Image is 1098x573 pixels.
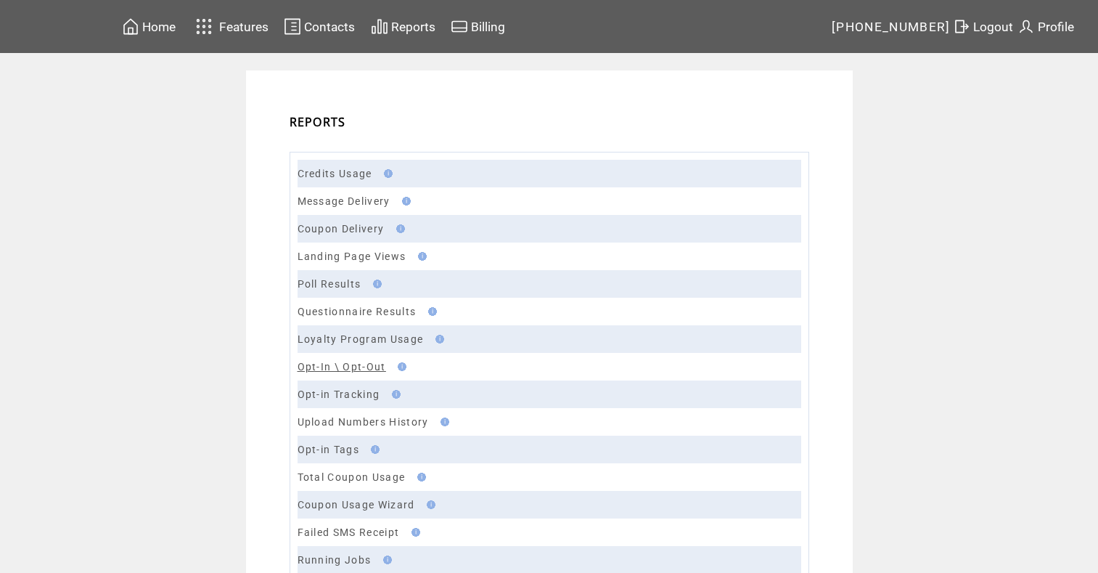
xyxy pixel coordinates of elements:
[973,20,1013,34] span: Logout
[298,444,360,455] a: Opt-in Tags
[832,20,951,34] span: [PHONE_NUMBER]
[414,252,427,261] img: help.gif
[398,197,411,206] img: help.gif
[219,20,269,34] span: Features
[431,335,444,344] img: help.gif
[471,20,505,34] span: Billing
[371,17,388,36] img: chart.svg
[298,306,417,317] a: Questionnaire Results
[366,445,380,454] img: help.gif
[448,15,507,38] a: Billing
[951,15,1015,38] a: Logout
[391,20,435,34] span: Reports
[298,195,390,207] a: Message Delivery
[1015,15,1076,38] a: Profile
[953,17,970,36] img: exit.svg
[413,473,426,481] img: help.gif
[392,224,405,233] img: help.gif
[380,169,393,178] img: help.gif
[284,17,301,36] img: contacts.svg
[1038,20,1074,34] span: Profile
[379,556,392,564] img: help.gif
[298,471,406,483] a: Total Coupon Usage
[407,528,420,537] img: help.gif
[298,389,380,400] a: Opt-in Tracking
[298,223,385,235] a: Coupon Delivery
[298,251,406,262] a: Landing Page Views
[369,15,438,38] a: Reports
[298,416,429,428] a: Upload Numbers History
[298,499,415,511] a: Coupon Usage Wizard
[436,418,449,426] img: help.gif
[298,168,372,179] a: Credits Usage
[422,500,435,509] img: help.gif
[298,361,386,373] a: Opt-In \ Opt-Out
[122,17,139,36] img: home.svg
[290,114,346,130] span: REPORTS
[120,15,178,38] a: Home
[298,278,361,290] a: Poll Results
[298,527,400,538] a: Failed SMS Receipt
[142,20,176,34] span: Home
[282,15,357,38] a: Contacts
[304,20,355,34] span: Contacts
[189,12,271,41] a: Features
[369,280,382,288] img: help.gif
[388,390,401,399] img: help.gif
[424,307,437,316] img: help.gif
[192,15,217,38] img: features.svg
[451,17,468,36] img: creidtcard.svg
[298,554,372,566] a: Running Jobs
[298,333,424,345] a: Loyalty Program Usage
[393,362,406,371] img: help.gif
[1017,17,1035,36] img: profile.svg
